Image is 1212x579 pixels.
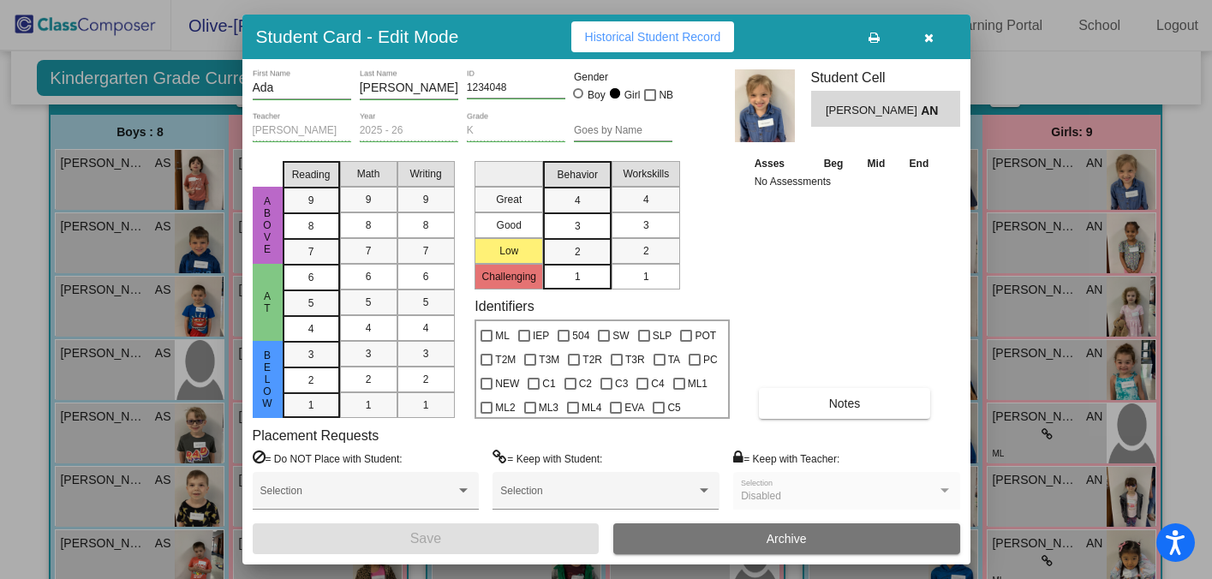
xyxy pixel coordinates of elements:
[423,372,429,387] span: 2
[579,373,592,394] span: C2
[366,295,372,310] span: 5
[308,270,314,285] span: 6
[643,218,649,233] span: 3
[495,373,519,394] span: NEW
[572,325,589,346] span: 504
[582,397,601,418] span: ML4
[542,373,555,394] span: C1
[292,167,331,182] span: Reading
[423,346,429,361] span: 3
[423,397,429,413] span: 1
[750,154,812,173] th: Asses
[308,193,314,208] span: 9
[533,325,549,346] span: IEP
[495,325,510,346] span: ML
[582,349,602,370] span: T2R
[667,397,680,418] span: C5
[308,244,314,260] span: 7
[615,373,628,394] span: C3
[308,347,314,362] span: 3
[741,490,781,502] span: Disabled
[897,154,941,173] th: End
[410,531,441,546] span: Save
[366,372,372,387] span: 2
[558,167,598,182] span: Behavior
[260,195,275,255] span: ABove
[613,523,960,554] button: Archive
[612,325,629,346] span: SW
[423,192,429,207] span: 9
[643,269,649,284] span: 1
[575,218,581,234] span: 3
[423,269,429,284] span: 6
[695,325,716,346] span: POT
[585,30,721,44] span: Historical Student Record
[467,125,565,137] input: grade
[253,523,600,554] button: Save
[539,397,558,418] span: ML3
[366,346,372,361] span: 3
[308,321,314,337] span: 4
[308,373,314,388] span: 2
[253,125,351,137] input: teacher
[256,26,459,47] h3: Student Card - Edit Mode
[623,166,669,182] span: Workskills
[575,193,581,208] span: 4
[688,373,707,394] span: ML1
[360,125,458,137] input: year
[668,349,680,370] span: TA
[308,397,314,413] span: 1
[829,397,861,410] span: Notes
[574,69,672,85] mat-label: Gender
[624,87,641,103] div: Girl
[921,102,945,120] span: AN
[575,269,581,284] span: 1
[856,154,897,173] th: Mid
[423,320,429,336] span: 4
[539,349,559,370] span: T3M
[574,125,672,137] input: goes by name
[495,397,515,418] span: ML2
[308,295,314,311] span: 5
[475,298,534,314] label: Identifiers
[260,349,275,409] span: Below
[253,427,379,444] label: Placement Requests
[308,218,314,234] span: 8
[703,349,718,370] span: PC
[366,269,372,284] span: 6
[366,243,372,259] span: 7
[493,450,602,467] label: = Keep with Student:
[811,154,856,173] th: Beg
[260,290,275,314] span: At
[659,85,673,105] span: NB
[651,373,664,394] span: C4
[653,325,672,346] span: SLP
[366,320,372,336] span: 4
[575,244,581,260] span: 2
[366,397,372,413] span: 1
[423,243,429,259] span: 7
[624,397,644,418] span: EVA
[366,192,372,207] span: 9
[357,166,380,182] span: Math
[409,166,441,182] span: Writing
[571,21,735,52] button: Historical Student Record
[643,243,649,259] span: 2
[750,173,941,190] td: No Assessments
[467,82,565,94] input: Enter ID
[759,388,931,419] button: Notes
[366,218,372,233] span: 8
[587,87,606,103] div: Boy
[826,102,921,120] span: [PERSON_NAME]
[495,349,516,370] span: T2M
[733,450,839,467] label: = Keep with Teacher:
[253,450,403,467] label: = Do NOT Place with Student:
[625,349,645,370] span: T3R
[767,532,807,546] span: Archive
[643,192,649,207] span: 4
[811,69,960,86] h3: Student Cell
[423,295,429,310] span: 5
[423,218,429,233] span: 8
